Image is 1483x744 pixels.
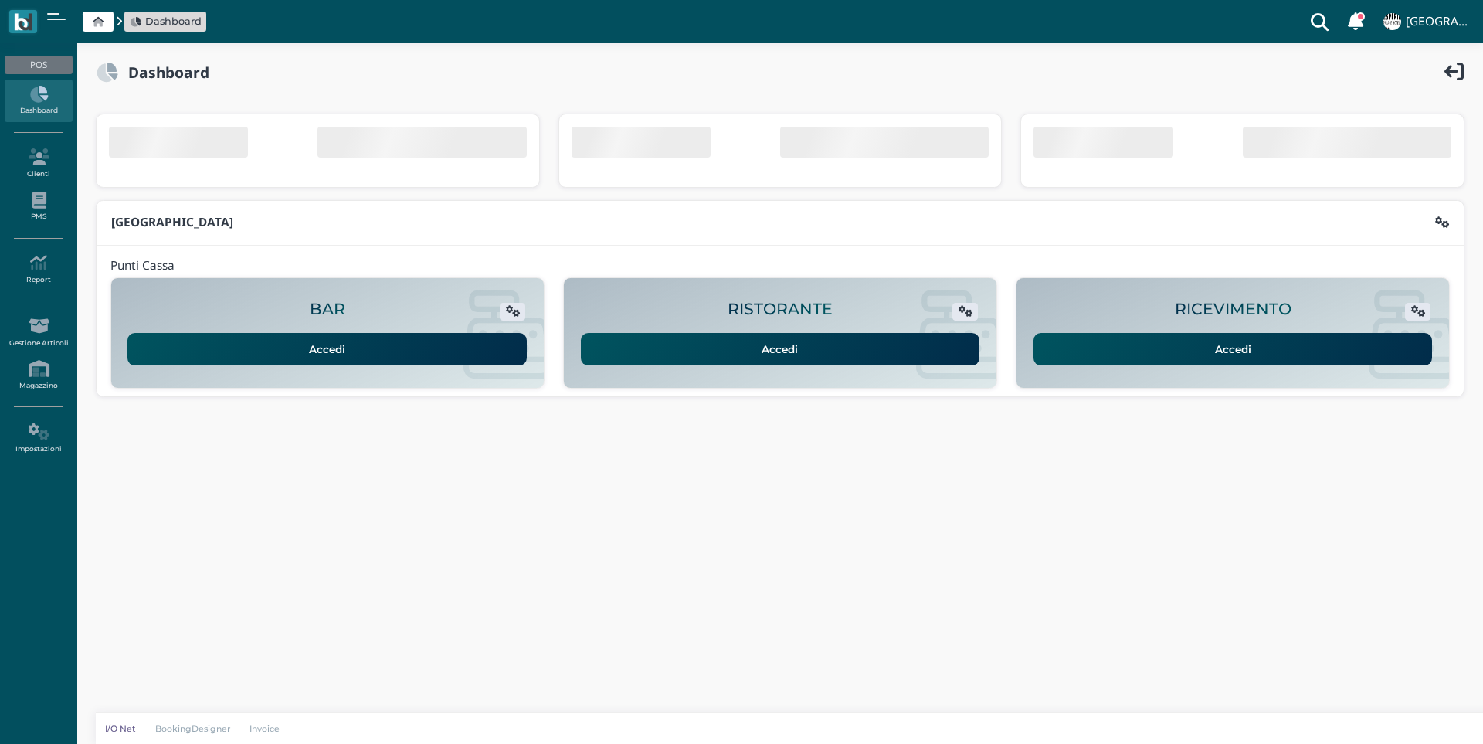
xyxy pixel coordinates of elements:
a: Dashboard [5,80,72,122]
h4: Punti Cassa [110,260,175,273]
a: Clienti [5,142,72,185]
a: Impostazioni [5,417,72,460]
a: Gestione Articoli [5,311,72,354]
div: POS [5,56,72,74]
a: PMS [5,185,72,228]
img: ... [1383,13,1400,30]
a: Magazzino [5,354,72,396]
a: ... [GEOGRAPHIC_DATA] [1381,3,1474,40]
a: Accedi [127,333,527,365]
h4: [GEOGRAPHIC_DATA] [1406,15,1474,29]
b: [GEOGRAPHIC_DATA] [111,214,233,230]
a: Report [5,248,72,290]
h2: BAR [310,301,345,318]
span: Dashboard [145,14,202,29]
h2: RICEVIMENTO [1175,301,1291,318]
h2: Dashboard [118,64,209,80]
a: Dashboard [130,14,202,29]
a: Accedi [1033,333,1433,365]
iframe: Help widget launcher [1373,696,1470,731]
img: logo [14,13,32,31]
a: Accedi [581,333,980,365]
h2: RISTORANTE [728,301,833,318]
